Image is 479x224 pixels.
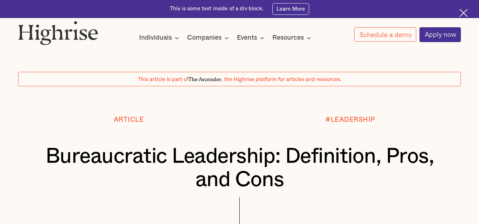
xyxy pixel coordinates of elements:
[272,34,304,42] div: Resources
[237,34,266,42] div: Events
[114,116,144,124] div: Article
[37,145,443,191] h1: Bureaucratic Leadership: Definition, Pros, and Cons
[187,34,222,42] div: Companies
[18,21,98,45] img: Highrise logo
[459,9,468,17] img: Cross icon
[325,116,375,124] div: #LEADERSHIP
[237,34,257,42] div: Events
[188,75,221,81] span: The Ascender
[139,34,181,42] div: Individuals
[138,77,188,82] span: This article is part of
[272,34,313,42] div: Resources
[419,27,461,42] a: Apply now
[139,34,172,42] div: Individuals
[170,5,263,12] div: This is some text inside of a div block.
[272,3,309,15] a: Learn More
[187,34,231,42] div: Companies
[221,77,341,82] span: , the Highrise platform for articles and resources.
[354,27,417,42] a: Schedule a demo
